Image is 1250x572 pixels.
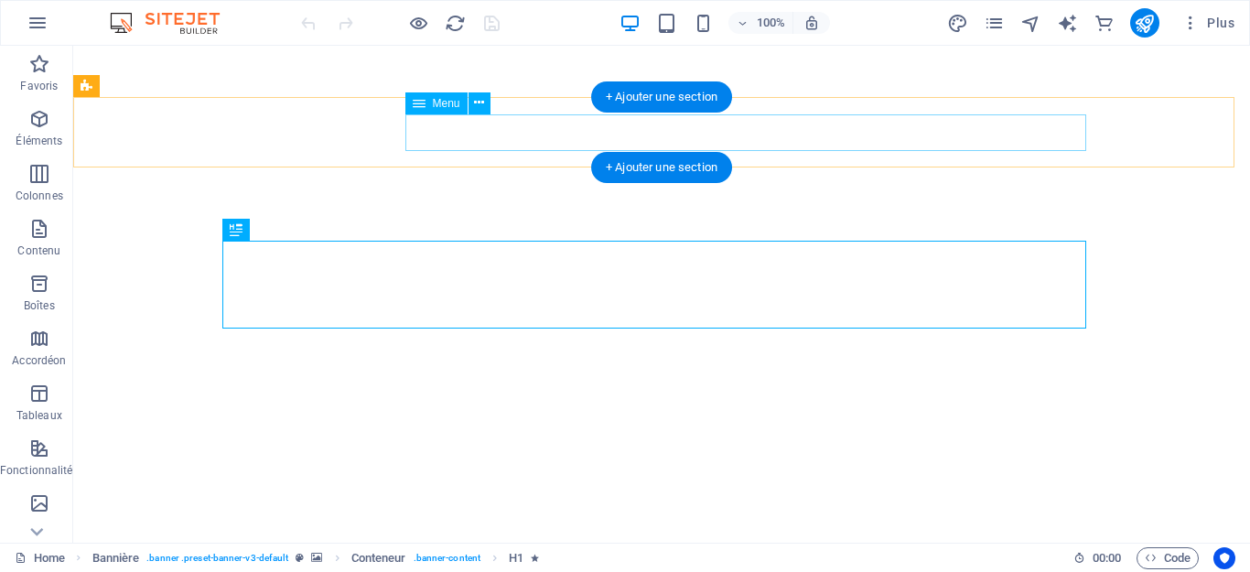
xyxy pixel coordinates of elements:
button: design [947,12,969,34]
div: + Ajouter une section [591,152,732,183]
p: Éléments [16,134,62,148]
button: publish [1130,8,1159,38]
span: 00 00 [1093,547,1121,569]
span: Cliquez pour sélectionner. Double-cliquez pour modifier. [509,547,523,569]
i: Publier [1134,13,1155,34]
p: Favoris [20,79,58,93]
i: E-commerce [1094,13,1115,34]
img: Editor Logo [105,12,242,34]
button: Cliquez ici pour quitter le mode Aperçu et poursuivre l'édition. [407,12,429,34]
button: 100% [728,12,793,34]
button: Plus [1174,8,1242,38]
span: Menu [433,98,460,109]
i: AI Writer [1057,13,1078,34]
i: Cet élément contient un arrière-plan. [311,553,322,563]
nav: breadcrumb [92,547,540,569]
div: + Ajouter une section [591,81,732,113]
i: Navigateur [1020,13,1041,34]
i: Cet élément est une présélection personnalisable. [296,553,304,563]
p: Contenu [17,243,60,258]
p: Images [21,518,59,533]
button: text_generator [1057,12,1079,34]
span: Code [1145,547,1191,569]
button: commerce [1094,12,1115,34]
i: Pages (Ctrl+Alt+S) [984,13,1005,34]
span: Plus [1181,14,1234,32]
span: . banner .preset-banner-v3-default [146,547,288,569]
p: Colonnes [16,189,63,203]
button: pages [984,12,1006,34]
a: Cliquez pour annuler la sélection. Double-cliquez pour ouvrir Pages. [15,547,65,569]
h6: Durée de la session [1073,547,1122,569]
button: Usercentrics [1213,547,1235,569]
button: Code [1137,547,1199,569]
p: Boîtes [24,298,55,313]
button: navigator [1020,12,1042,34]
span: Cliquez pour sélectionner. Double-cliquez pour modifier. [351,547,406,569]
span: : [1105,551,1108,565]
i: Actualiser la page [445,13,466,34]
button: reload [444,12,466,34]
p: Tableaux [16,408,62,423]
p: Accordéon [12,353,66,368]
span: . banner-content [414,547,480,569]
span: Cliquez pour sélectionner. Double-cliquez pour modifier. [92,547,140,569]
i: Cet élément contient une animation. [531,553,539,563]
i: Lors du redimensionnement, ajuster automatiquement le niveau de zoom en fonction de l'appareil sé... [803,15,820,31]
h6: 100% [756,12,785,34]
i: Design (Ctrl+Alt+Y) [947,13,968,34]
